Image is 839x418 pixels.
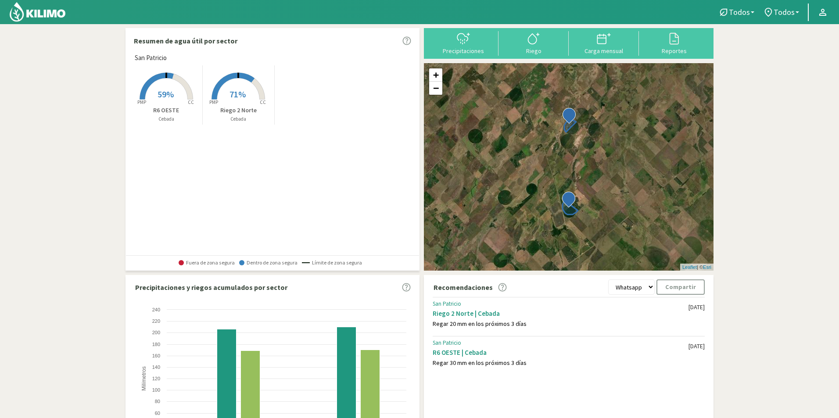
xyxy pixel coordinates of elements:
[135,53,167,63] span: San Patricio
[688,343,705,350] div: [DATE]
[152,353,160,358] text: 160
[137,99,146,105] tspan: PMP
[433,339,688,347] div: San Patricio
[155,411,160,416] text: 60
[158,89,174,100] span: 59%
[152,330,160,335] text: 200
[209,99,218,105] tspan: PMP
[130,106,202,115] p: R6 OESTE
[152,342,160,347] text: 180
[429,68,442,82] a: Zoom in
[431,48,496,54] div: Precipitaciones
[642,48,706,54] div: Reportes
[729,7,750,17] span: Todos
[9,1,66,22] img: Kilimo
[433,309,688,318] div: Riego 2 Norte | Cebada
[498,31,569,54] button: Riego
[428,31,498,54] button: Precipitaciones
[682,264,697,270] a: Leaflet
[433,300,688,307] div: San Patricio
[203,115,275,123] p: Cebada
[155,399,160,404] text: 80
[188,99,194,105] tspan: CC
[639,31,709,54] button: Reportes
[680,264,714,271] div: | ©
[229,89,246,100] span: 71%
[239,260,298,266] span: Dentro de zona segura
[152,307,160,312] text: 240
[179,260,235,266] span: Fuera de zona segura
[433,348,688,357] div: R6 OESTE | Cebada
[501,48,566,54] div: Riego
[703,264,711,270] a: Esri
[130,115,202,123] p: Cebada
[141,367,147,391] text: Milímetros
[152,376,160,381] text: 120
[429,82,442,95] a: Zoom out
[152,318,160,324] text: 220
[260,99,266,105] tspan: CC
[569,31,639,54] button: Carga mensual
[302,260,362,266] span: Límite de zona segura
[571,48,636,54] div: Carga mensual
[433,359,688,367] div: Regar 30 mm en los próximos 3 días
[203,106,275,115] p: Riego 2 Norte
[152,387,160,393] text: 100
[152,364,160,370] text: 140
[688,304,705,311] div: [DATE]
[433,320,688,328] div: Regar 20 mm en los próximos 3 días
[135,282,287,293] p: Precipitaciones y riegos acumulados por sector
[434,282,493,293] p: Recomendaciones
[774,7,795,17] span: Todos
[134,36,237,46] p: Resumen de agua útil por sector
